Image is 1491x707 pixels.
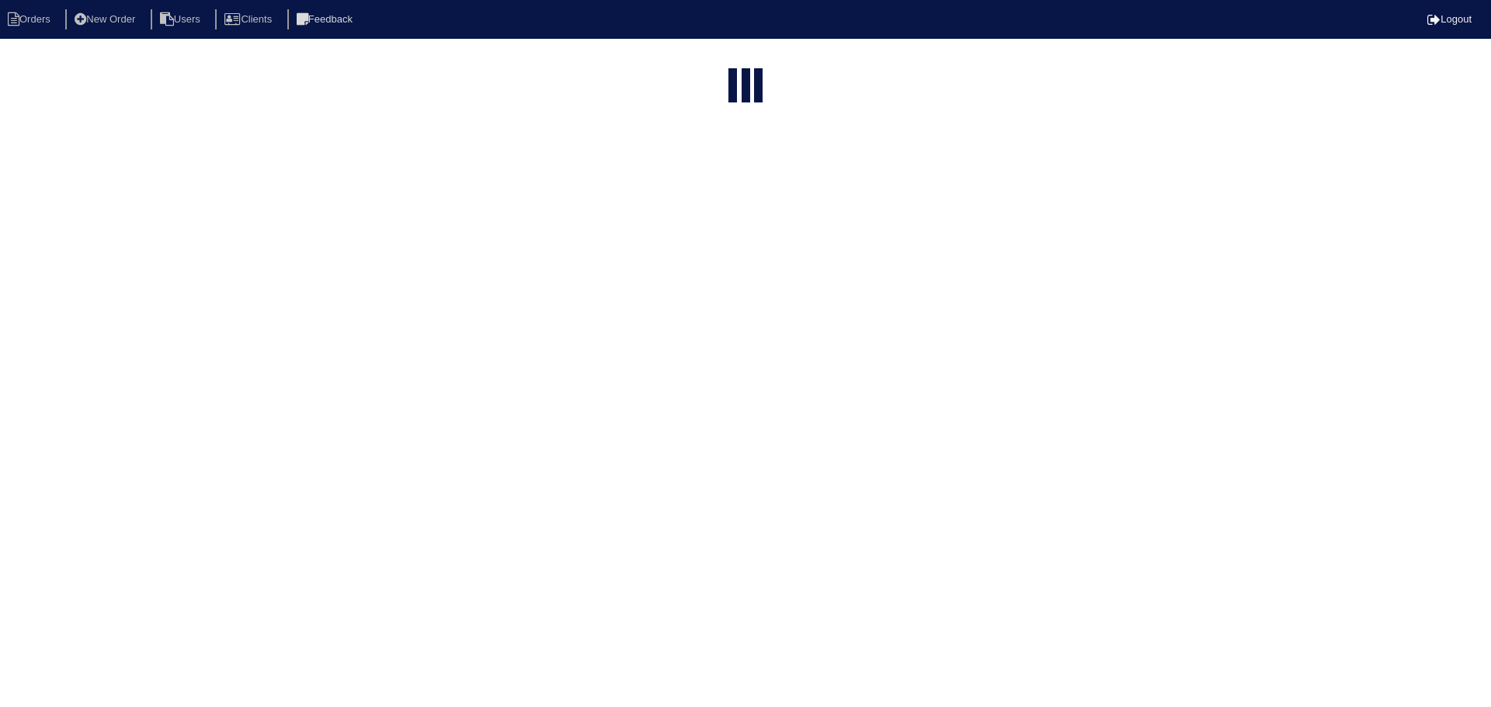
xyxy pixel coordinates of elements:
a: Logout [1427,13,1472,25]
a: Users [151,13,213,25]
a: Clients [215,13,284,25]
li: New Order [65,9,148,30]
a: New Order [65,13,148,25]
li: Users [151,9,213,30]
li: Clients [215,9,284,30]
div: loading... [742,68,750,106]
li: Feedback [287,9,365,30]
